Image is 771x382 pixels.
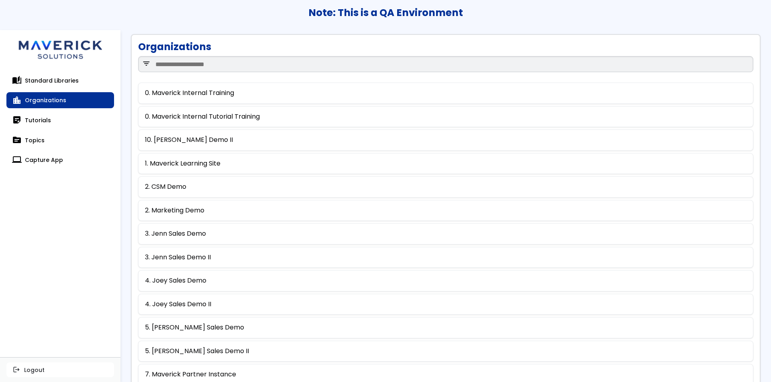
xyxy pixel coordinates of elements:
a: 3. Jenn Sales Demo [145,230,206,237]
a: 10. [PERSON_NAME] Demo II [145,136,233,144]
a: 4. Joey Sales Demo [145,277,206,284]
a: 3. Jenn Sales Demo II [145,254,211,261]
a: 0. Maverick Internal Tutorial Training [145,113,260,120]
button: logoutLogout [6,362,114,377]
a: sticky_note_2Tutorials [6,112,114,128]
span: location_city [13,96,21,104]
a: 1. Maverick Learning Site [145,160,220,167]
a: 4. Joey Sales Demo II [145,301,211,308]
a: 7. Maverick Partner Instance [145,371,236,378]
a: 5. [PERSON_NAME] Sales Demo II [145,348,249,355]
span: auto_stories [13,77,21,85]
a: 2. CSM Demo [145,183,186,190]
span: computer [13,156,21,164]
a: auto_storiesStandard Libraries [6,73,114,89]
h1: Organizations [138,41,211,53]
a: topicTopics [6,132,114,148]
span: filter_list [142,60,151,68]
a: location_cityOrganizations [6,92,114,108]
a: 5. [PERSON_NAME] Sales Demo [145,324,244,331]
span: topic [13,136,21,144]
span: logout [13,366,20,373]
img: logo.svg [12,30,108,66]
a: computerCapture App [6,152,114,168]
a: 2. Marketing Demo [145,207,204,214]
span: sticky_note_2 [13,116,21,124]
a: 0. Maverick Internal Training [145,89,234,97]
